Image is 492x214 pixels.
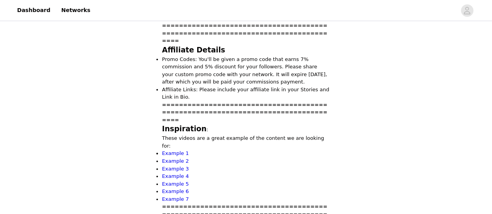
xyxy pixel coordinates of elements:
div: avatar [463,4,471,17]
strong: ================================================================================== [162,23,327,43]
a: Example 1 [162,150,189,156]
p: Affiliate Links: Please include your affiliate link in your Stories and Link in Bio. [162,86,330,101]
a: Example 3 [162,166,189,172]
a: Networks [56,2,95,19]
strong: Inspiration [162,125,207,133]
a: Dashboard [12,2,55,19]
strong: Affiliate Details [162,46,225,54]
a: Example 6 [162,188,189,194]
a: Example 5 [162,181,189,187]
p: Promo Codes: You'll be given a promo code that earns 7% commission and 5% discount for your follo... [162,56,330,86]
strong: ================================================================================== [162,102,327,123]
a: Example 4 [162,173,189,179]
a: Example 2 [162,158,189,164]
p: : [162,124,330,134]
p: These videos are a great example of the content we are looking for: [162,134,330,150]
a: Example 7 [162,196,189,202]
